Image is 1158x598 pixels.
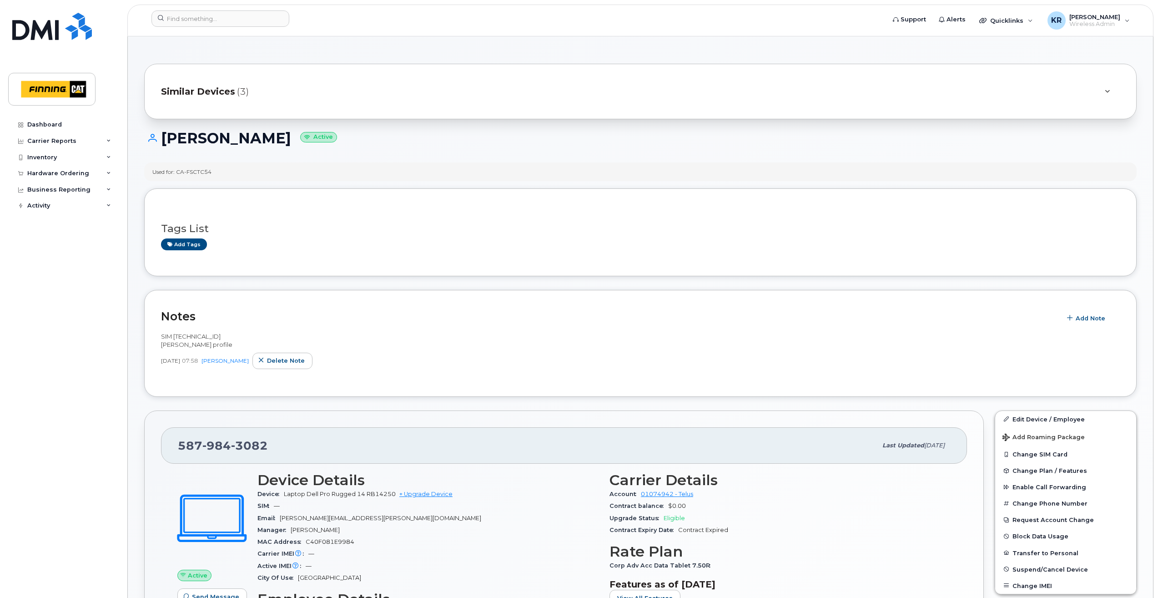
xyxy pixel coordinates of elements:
span: — [306,563,312,569]
span: [GEOGRAPHIC_DATA] [298,574,361,581]
span: [DATE] [161,357,180,365]
h2: Notes [161,309,1057,323]
a: 01074942 - Telus [641,491,693,497]
span: Account [609,491,641,497]
span: 3082 [231,439,268,452]
span: Eligible [664,515,685,522]
button: Change IMEI [995,578,1136,594]
span: [PERSON_NAME][EMAIL_ADDRESS][PERSON_NAME][DOMAIN_NAME] [280,515,481,522]
h3: Device Details [257,472,599,488]
span: $0.00 [668,502,686,509]
button: Change Phone Number [995,495,1136,512]
h1: [PERSON_NAME] [144,130,1137,146]
span: SIM [TECHNICAL_ID] [PERSON_NAME] profile [161,333,232,349]
span: 07:58 [182,357,198,365]
span: [PERSON_NAME] [291,527,340,533]
button: Request Account Change [995,512,1136,528]
span: Enable Call Forwarding [1012,484,1086,491]
span: (3) [237,85,249,98]
h3: Features as of [DATE] [609,579,951,590]
button: Enable Call Forwarding [995,479,1136,495]
span: 984 [202,439,231,452]
button: Delete note [252,353,312,369]
a: + Upgrade Device [399,491,453,497]
span: Last updated [882,442,924,449]
span: MAC Address [257,538,306,545]
span: Contract balance [609,502,668,509]
button: Change SIM Card [995,446,1136,462]
span: Suspend/Cancel Device [1012,566,1088,573]
button: Add Note [1061,310,1113,327]
button: Block Data Usage [995,528,1136,544]
span: Similar Devices [161,85,235,98]
button: Transfer to Personal [995,545,1136,561]
span: 587 [178,439,268,452]
span: Contract Expiry Date [609,527,678,533]
span: Email [257,515,280,522]
button: Change Plan / Features [995,462,1136,479]
span: Device [257,491,284,497]
span: City Of Use [257,574,298,581]
a: Add tags [161,238,207,250]
a: Edit Device / Employee [995,411,1136,427]
span: Carrier IMEI [257,550,308,557]
span: [DATE] [924,442,945,449]
span: Corp Adv Acc Data Tablet 7.50R [609,562,715,569]
span: Laptop Dell Pro Rugged 14 RB14250 [284,491,396,497]
div: Used for: CA-FSCTC54 [152,168,211,176]
span: Contract Expired [678,527,728,533]
span: — [308,550,314,557]
span: Upgrade Status [609,515,664,522]
button: Suspend/Cancel Device [995,561,1136,578]
a: [PERSON_NAME] [201,357,249,364]
span: Delete note [267,356,305,365]
span: — [274,502,280,509]
span: Active IMEI [257,563,306,569]
span: Change Plan / Features [1012,467,1087,474]
h3: Carrier Details [609,472,951,488]
span: Add Note [1076,314,1105,323]
span: C40F081E9984 [306,538,354,545]
span: Manager [257,527,291,533]
h3: Tags List [161,223,1120,234]
h3: Rate Plan [609,543,951,560]
span: Active [188,571,207,580]
span: SIM [257,502,274,509]
button: Add Roaming Package [995,427,1136,446]
iframe: Messenger Launcher [1118,558,1151,591]
small: Active [300,132,337,142]
span: Add Roaming Package [1002,434,1085,442]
